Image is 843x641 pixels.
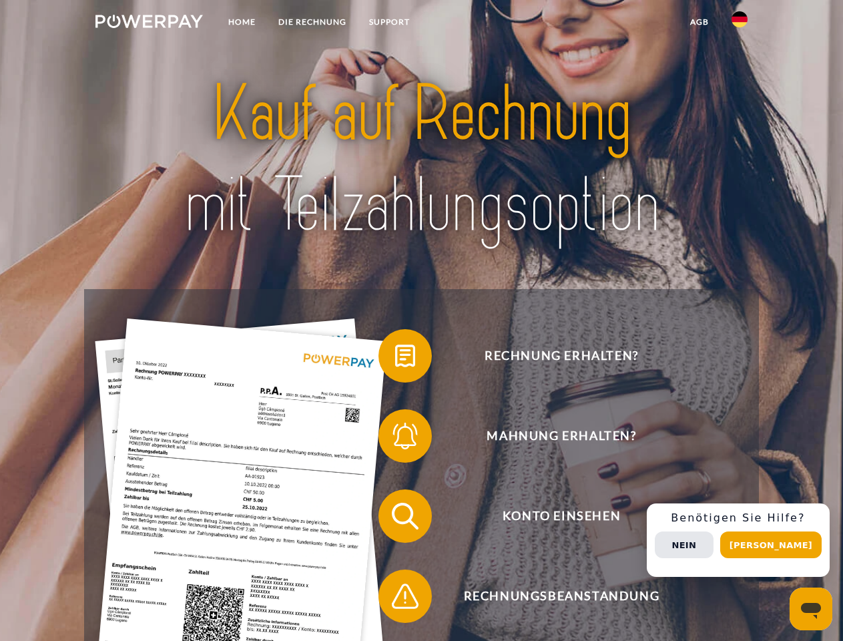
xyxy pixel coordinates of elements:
img: qb_bill.svg [388,339,422,373]
h3: Benötigen Sie Hilfe? [655,511,822,525]
a: Home [217,10,267,34]
img: logo-powerpay-white.svg [95,15,203,28]
button: Rechnung erhalten? [378,329,726,383]
img: de [732,11,748,27]
img: title-powerpay_de.svg [127,64,716,256]
button: Nein [655,531,714,558]
span: Rechnungsbeanstandung [398,570,725,623]
button: Mahnung erhalten? [378,409,726,463]
span: Konto einsehen [398,489,725,543]
a: agb [679,10,720,34]
span: Mahnung erhalten? [398,409,725,463]
img: qb_bell.svg [388,419,422,453]
iframe: Schaltfläche zum Öffnen des Messaging-Fensters [790,588,832,630]
button: [PERSON_NAME] [720,531,822,558]
a: SUPPORT [358,10,421,34]
button: Konto einsehen [378,489,726,543]
button: Rechnungsbeanstandung [378,570,726,623]
a: DIE RECHNUNG [267,10,358,34]
img: qb_search.svg [388,499,422,533]
span: Rechnung erhalten? [398,329,725,383]
div: Schnellhilfe [647,503,830,577]
img: qb_warning.svg [388,580,422,613]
